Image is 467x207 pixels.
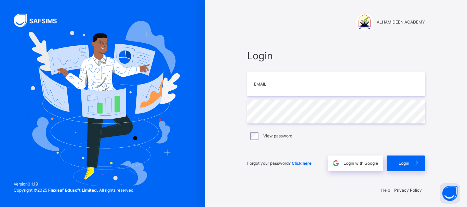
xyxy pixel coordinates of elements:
[14,188,134,193] span: Copyright © 2025 All rights reserved.
[399,160,409,166] span: Login
[344,160,378,166] span: Login with Google
[440,183,460,204] button: Open asap
[14,181,134,187] span: Version 0.1.19
[263,133,292,139] label: View password
[247,48,425,63] span: Login
[14,14,65,27] img: SAFSIMS Logo
[332,159,340,167] img: google.396cfc9801f0270233282035f929180a.svg
[381,188,390,193] a: Help
[394,188,422,193] a: Privacy Policy
[377,19,425,25] span: ALHAMIDEEN ACADEMY
[48,188,98,193] strong: Flexisaf Edusoft Limited.
[292,161,311,166] a: Click here
[247,161,311,166] span: Forgot your password?
[25,21,180,187] img: Hero Image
